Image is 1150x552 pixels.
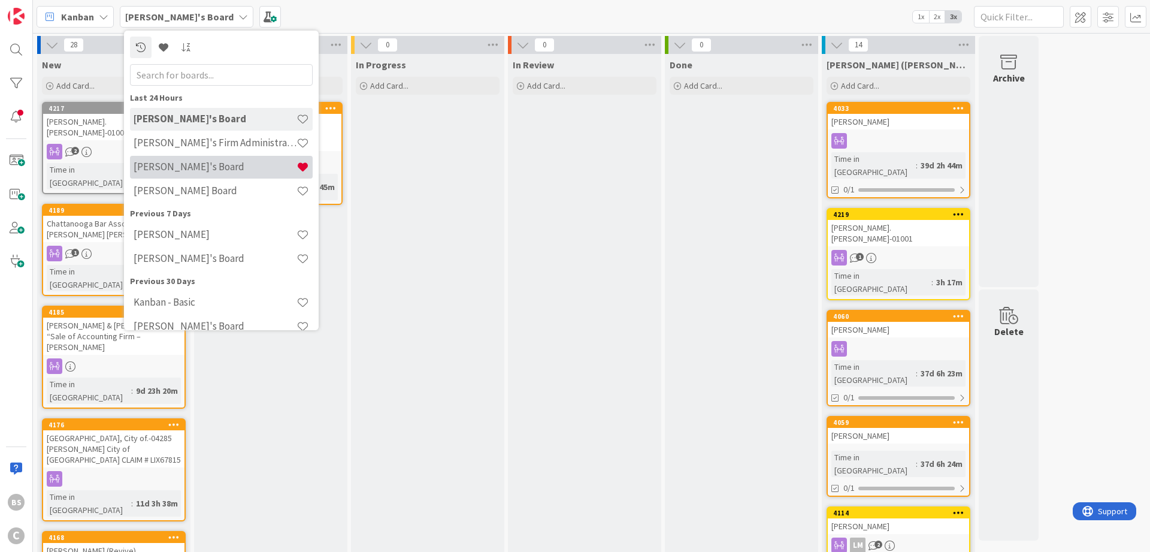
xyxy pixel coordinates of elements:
span: 0/1 [843,183,855,196]
span: 2 [71,147,79,155]
div: 11d 3h 38m [133,497,181,510]
div: 4060 [828,311,969,322]
div: 4189Chattanooga Bar Association.-01002 [PERSON_NAME] [PERSON_NAME] [43,205,184,242]
span: 3x [945,11,961,23]
img: Visit kanbanzone.com [8,8,25,25]
span: : [916,159,918,172]
span: 1 [71,249,79,257]
span: Kanban [61,10,94,24]
span: Support [25,2,55,16]
div: 4114[PERSON_NAME] [828,508,969,534]
h4: [PERSON_NAME]'s Firm Administration Board [134,137,296,149]
div: [PERSON_NAME] [828,322,969,337]
div: Archive [993,71,1025,85]
div: Time in [GEOGRAPHIC_DATA] [831,360,916,387]
div: [PERSON_NAME].[PERSON_NAME]-01001 [43,114,184,140]
div: 4185 [49,308,184,316]
span: Lee Mangum (LAM) [827,59,970,71]
div: 4217 [49,104,184,113]
span: : [131,384,133,397]
div: [PERSON_NAME] [828,428,969,444]
span: Add Card... [684,80,722,91]
span: 1x [913,11,929,23]
span: 2x [929,11,945,23]
span: 28 [63,38,84,52]
h4: [PERSON_NAME]'s Board [134,161,296,173]
div: Time in [GEOGRAPHIC_DATA] [831,152,916,179]
span: 1 [856,253,864,261]
div: C [8,527,25,544]
div: 4185 [43,307,184,318]
div: 4059 [833,418,969,427]
span: 0/1 [843,482,855,494]
div: 4219 [828,209,969,220]
span: Add Card... [370,80,408,91]
div: Last 24 Hours [130,92,313,104]
div: Delete [994,324,1024,339]
div: 4060[PERSON_NAME] [828,311,969,337]
div: 2d 45m [305,180,338,194]
span: 14 [848,38,868,52]
span: 0 [691,38,712,52]
span: Add Card... [841,80,879,91]
div: 37d 6h 24m [918,457,966,470]
span: Add Card... [56,80,95,91]
b: [PERSON_NAME]'s Board [125,11,234,23]
div: 4185[PERSON_NAME] & [PERSON_NAME] “Sale of Accounting Firm – [PERSON_NAME] [43,307,184,355]
input: Quick Filter... [974,6,1064,28]
div: Time in [GEOGRAPHIC_DATA] [47,163,147,189]
div: 4176 [43,420,184,430]
div: 39d 2h 44m [918,159,966,172]
h4: [PERSON_NAME]'s Board [134,113,296,125]
div: 4217 [43,103,184,114]
div: 4059 [828,417,969,428]
div: 4033 [828,103,969,114]
span: 0 [377,38,398,52]
div: Previous 7 Days [130,207,313,220]
div: 9d 23h 20m [133,384,181,397]
div: 4033 [833,104,969,113]
div: 37d 6h 23m [918,367,966,380]
div: 4219 [833,210,969,219]
h4: [PERSON_NAME]'s Board [134,320,296,332]
div: 4060 [833,312,969,321]
div: Time in [GEOGRAPHIC_DATA] [47,490,131,517]
div: BS [8,494,25,511]
div: [PERSON_NAME] [828,518,969,534]
span: Add Card... [527,80,565,91]
div: [GEOGRAPHIC_DATA], City of.-04285 [PERSON_NAME] City of [GEOGRAPHIC_DATA] CLAIM # LIX67815 [43,430,184,467]
div: 4114 [828,508,969,518]
div: 4176 [49,421,184,429]
div: 4217[PERSON_NAME].[PERSON_NAME]-01001 [43,103,184,140]
input: Search for boards... [130,64,313,86]
div: 4176[GEOGRAPHIC_DATA], City of.-04285 [PERSON_NAME] City of [GEOGRAPHIC_DATA] CLAIM # LIX67815 [43,420,184,467]
div: Time in [GEOGRAPHIC_DATA] [831,451,916,477]
div: [PERSON_NAME] & [PERSON_NAME] “Sale of Accounting Firm – [PERSON_NAME] [43,318,184,355]
span: : [916,367,918,380]
div: Time in [GEOGRAPHIC_DATA] [831,269,931,295]
div: 3h 17m [933,276,966,289]
div: 4219[PERSON_NAME].[PERSON_NAME]-01001 [828,209,969,246]
span: Done [670,59,692,71]
div: 4168 [49,533,184,542]
div: 4033[PERSON_NAME] [828,103,969,129]
h4: [PERSON_NAME] [134,228,296,240]
div: [PERSON_NAME] [828,114,969,129]
h4: Kanban - Basic [134,296,296,308]
span: 2 [874,541,882,548]
div: 4114 [833,509,969,517]
span: 0/1 [843,391,855,404]
div: Time in [GEOGRAPHIC_DATA] [47,378,131,404]
span: In Progress [356,59,406,71]
span: : [916,457,918,470]
span: : [131,497,133,510]
span: New [42,59,61,71]
h4: [PERSON_NAME]'s Board [134,252,296,264]
div: Time in [GEOGRAPHIC_DATA] [47,265,135,291]
div: [PERSON_NAME].[PERSON_NAME]-01001 [828,220,969,246]
span: : [931,276,933,289]
span: In Review [513,59,554,71]
span: 0 [534,38,555,52]
div: 4168 [43,532,184,543]
div: Chattanooga Bar Association.-01002 [PERSON_NAME] [PERSON_NAME] [43,216,184,242]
